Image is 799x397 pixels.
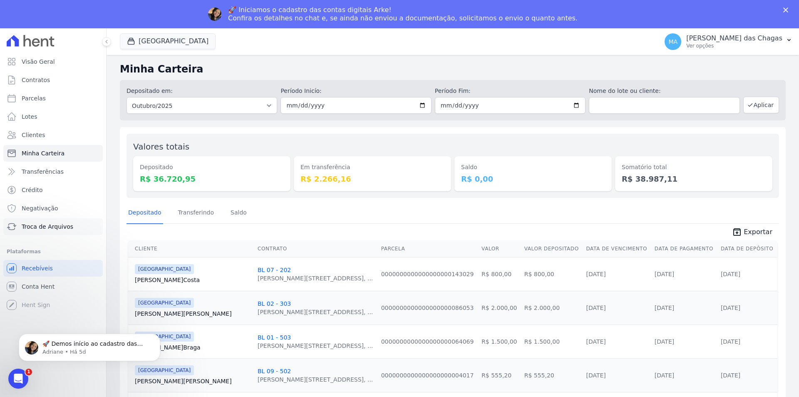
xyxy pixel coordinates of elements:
div: Fechar [783,7,792,12]
span: Transferências [22,167,64,176]
a: [PERSON_NAME][PERSON_NAME] [135,310,251,318]
td: R$ 555,20 [521,358,583,392]
label: Depositado em: [127,87,173,94]
a: Lotes [3,108,103,125]
a: Recebíveis [3,260,103,277]
a: Conta Hent [3,278,103,295]
label: Valores totais [133,142,189,152]
dt: Saldo [461,163,605,172]
a: [DATE] [586,372,605,379]
td: R$ 1.500,00 [478,325,521,358]
span: Minha Carteira [22,149,65,157]
a: [DATE] [586,305,605,311]
a: 0000000000000000000064069 [381,338,474,345]
a: BL 09 - 502 [258,368,291,375]
span: Conta Hent [22,282,55,291]
a: [DATE] [721,271,740,277]
a: 0000000000000000000143029 [381,271,474,277]
span: Clientes [22,131,45,139]
a: [DATE] [586,338,605,345]
a: unarchive Exportar [725,227,779,239]
button: Aplicar [743,97,779,113]
a: [DATE] [721,372,740,379]
dd: R$ 2.266,16 [300,173,444,185]
a: [DATE] [586,271,605,277]
th: Data de Vencimento [583,240,651,257]
dd: R$ 0,00 [461,173,605,185]
span: Negativação [22,204,58,212]
span: 🚀 Demos início ao cadastro das Contas Digitais Arke! Iniciamos a abertura para clientes do modelo... [36,24,142,205]
p: [PERSON_NAME] das Chagas [686,34,782,42]
label: Período Inicío: [280,87,431,95]
a: BL 07 - 202 [258,267,291,273]
div: Plataformas [7,247,99,257]
a: Transferências [3,163,103,180]
th: Valor [478,240,521,257]
a: Negativação [3,200,103,217]
a: Contratos [3,72,103,88]
td: R$ 555,20 [478,358,521,392]
th: Data de Pagamento [651,240,717,257]
a: [DATE] [655,338,674,345]
a: Minha Carteira [3,145,103,162]
button: [GEOGRAPHIC_DATA] [120,33,216,49]
a: [PERSON_NAME][PERSON_NAME] [135,377,251,385]
span: [GEOGRAPHIC_DATA] [135,298,194,308]
div: [PERSON_NAME][STREET_ADDRESS], ... [258,375,373,384]
div: [PERSON_NAME][STREET_ADDRESS], ... [258,274,373,282]
dd: R$ 36.720,95 [140,173,284,185]
span: Contratos [22,76,50,84]
dt: Em transferência [300,163,444,172]
iframe: Intercom notifications mensagem [6,316,173,375]
span: [GEOGRAPHIC_DATA] [135,264,194,274]
dd: R$ 38.987,11 [622,173,766,185]
a: Clientes [3,127,103,143]
a: BL 02 - 303 [258,300,291,307]
p: Message from Adriane, sent Há 5d [36,32,144,40]
td: R$ 2.000,00 [478,291,521,325]
button: MA [PERSON_NAME] das Chagas Ver opções [658,30,799,53]
dt: Somatório total [622,163,766,172]
a: [DATE] [655,305,674,311]
a: Depositado [127,202,163,224]
h2: Minha Carteira [120,62,786,77]
label: Nome do lote ou cliente: [589,87,739,95]
th: Contrato [254,240,378,257]
a: Visão Geral [3,53,103,70]
img: Profile image for Adriane [208,7,221,21]
dt: Depositado [140,163,284,172]
label: Período Fim: [435,87,586,95]
th: Cliente [128,240,254,257]
td: R$ 800,00 [521,257,583,291]
th: Parcela [378,240,478,257]
a: [PERSON_NAME]Braga [135,343,251,352]
a: Transferindo [176,202,216,224]
span: Troca de Arquivos [22,222,73,231]
td: R$ 1.500,00 [521,325,583,358]
a: [DATE] [655,271,674,277]
a: 0000000000000000000086053 [381,305,474,311]
th: Valor Depositado [521,240,583,257]
a: BL 01 - 503 [258,334,291,341]
span: Visão Geral [22,57,55,66]
a: Parcelas [3,90,103,107]
a: Crédito [3,182,103,198]
th: Data de Depósito [717,240,777,257]
span: Lotes [22,112,37,121]
a: [DATE] [655,372,674,379]
span: Exportar [744,227,772,237]
a: [DATE] [721,338,740,345]
span: Recebíveis [22,264,53,272]
div: [PERSON_NAME][STREET_ADDRESS], ... [258,308,373,316]
a: [PERSON_NAME]Costa [135,276,251,284]
span: Crédito [22,186,43,194]
div: [PERSON_NAME][STREET_ADDRESS], ... [258,342,373,350]
td: R$ 800,00 [478,257,521,291]
span: MA [668,39,677,45]
a: 0000000000000000000004017 [381,372,474,379]
p: Ver opções [686,42,782,49]
a: [DATE] [721,305,740,311]
span: Parcelas [22,94,46,102]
